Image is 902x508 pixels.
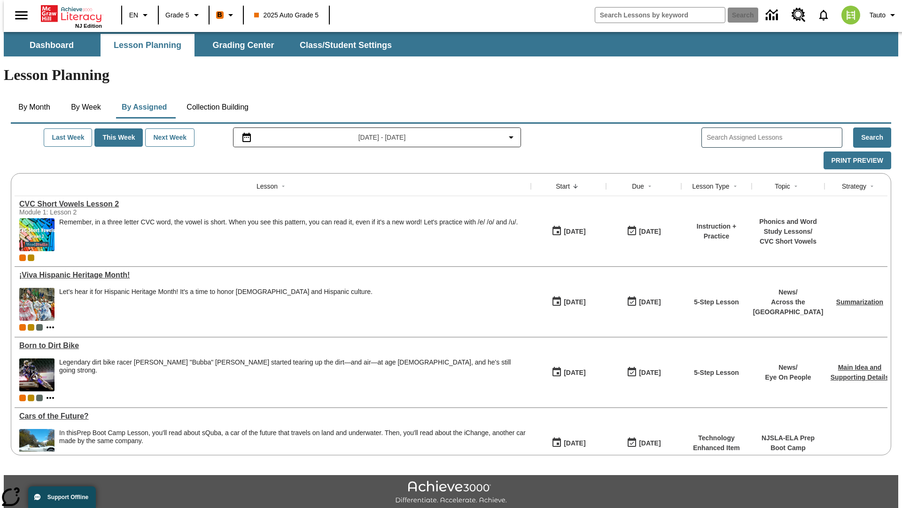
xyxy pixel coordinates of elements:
[59,288,373,321] div: Let's hear it for Hispanic Heritage Month! It's a time to honor Hispanic Americans and Hispanic c...
[548,222,589,240] button: 09/26/25: First time the lesson was available
[730,181,741,192] button: Sort
[278,181,289,192] button: Sort
[62,96,109,119] button: By Week
[686,222,747,241] p: Instruction + Practice
[623,293,664,311] button: 09/24/25: Last day the lesson can be accessed
[45,322,56,333] button: Show more classes
[59,288,373,296] div: Let's hear it for Hispanic Heritage Month! It's a time to honor [DEMOGRAPHIC_DATA] and Hispanic c...
[8,1,35,29] button: Open side menu
[30,40,74,51] span: Dashboard
[19,341,526,350] a: Born to Dirt Bike, Lessons
[639,437,661,449] div: [DATE]
[19,271,526,279] a: ¡Viva Hispanic Heritage Month! , Lessons
[129,10,138,20] span: EN
[59,218,518,251] div: Remember, in a three letter CVC word, the vowel is short. When you see this pattern, you can read...
[59,358,526,391] div: Legendary dirt bike racer James "Bubba" Stewart started tearing up the dirt—and air—at age 4, and...
[59,429,526,445] div: In this
[19,208,160,216] div: Module 1: Lesson 2
[19,218,54,251] img: CVC Short Vowels Lesson 2.
[623,364,664,381] button: 09/24/25: Last day the lesson can be accessed
[28,324,34,331] div: New 2025 class
[756,237,820,246] p: CVC Short Vowels
[59,429,526,462] div: In this Prep Boot Camp Lesson, you'll read about sQuba, a car of the future that travels on land ...
[19,341,526,350] div: Born to Dirt Bike
[623,222,664,240] button: 09/26/25: Last day the lesson can be accessed
[254,10,319,20] span: 2025 Auto Grade 5
[775,182,790,191] div: Topic
[47,494,88,500] span: Support Offline
[19,271,526,279] div: ¡Viva Hispanic Heritage Month!
[101,34,194,56] button: Lesson Planning
[866,181,878,192] button: Sort
[358,133,406,143] span: [DATE] - [DATE]
[4,66,898,84] h1: Lesson Planning
[707,131,842,144] input: Search Assigned Lessons
[595,8,725,23] input: search field
[564,226,585,238] div: [DATE]
[41,4,102,23] a: Home
[11,96,58,119] button: By Month
[162,7,206,24] button: Grade: Grade 5, Select a grade
[831,364,889,381] a: Main Idea and Supporting Details
[28,486,96,508] button: Support Offline
[179,96,256,119] button: Collection Building
[19,412,526,421] div: Cars of the Future?
[237,132,517,143] button: Select the date range menu item
[756,433,820,453] p: NJSLA-ELA Prep Boot Camp
[36,324,43,331] div: OL 2025 Auto Grade 6
[505,132,517,143] svg: Collapse Date Range Filter
[19,412,526,421] a: Cars of the Future? , Lessons
[28,395,34,401] div: New 2025 class
[639,296,661,308] div: [DATE]
[59,218,518,226] p: Remember, in a three letter CVC word, the vowel is short. When you see this pattern, you can read...
[692,182,729,191] div: Lesson Type
[114,40,181,51] span: Lesson Planning
[786,2,811,28] a: Resource Center, Will open in new tab
[548,434,589,452] button: 09/24/25: First time the lesson was available
[19,324,26,331] div: Current Class
[623,434,664,452] button: 08/01/26: Last day the lesson can be accessed
[19,288,54,321] img: A photograph of Hispanic women participating in a parade celebrating Hispanic culture. The women ...
[639,226,661,238] div: [DATE]
[59,358,526,374] div: Legendary dirt bike racer [PERSON_NAME] "Bubba" [PERSON_NAME] started tearing up the dirt—and air...
[44,128,92,147] button: Last Week
[45,392,56,404] button: Show more classes
[28,254,34,261] div: New 2025 class
[19,254,26,261] div: Current Class
[870,10,886,20] span: Tauto
[94,128,143,147] button: This Week
[114,96,174,119] button: By Assigned
[564,367,585,379] div: [DATE]
[19,395,26,401] div: Current Class
[165,10,189,20] span: Grade 5
[570,181,581,192] button: Sort
[395,481,507,505] img: Achieve3000 Differentiate Accelerate Achieve
[686,433,747,453] p: Technology Enhanced Item
[212,40,274,51] span: Grading Center
[644,181,655,192] button: Sort
[212,7,240,24] button: Boost Class color is orange. Change class color
[841,6,860,24] img: avatar image
[765,373,811,382] p: Eye On People
[300,40,392,51] span: Class/Student Settings
[694,297,739,307] p: 5-Step Lesson
[257,182,278,191] div: Lesson
[41,3,102,29] div: Home
[853,127,891,148] button: Search
[639,367,661,379] div: [DATE]
[19,200,526,208] div: CVC Short Vowels Lesson 2
[36,395,43,401] div: OL 2025 Auto Grade 6
[824,151,891,170] button: Print Preview
[753,297,824,317] p: Across the [GEOGRAPHIC_DATA]
[753,287,824,297] p: News /
[19,358,54,391] img: Motocross racer James Stewart flies through the air on his dirt bike.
